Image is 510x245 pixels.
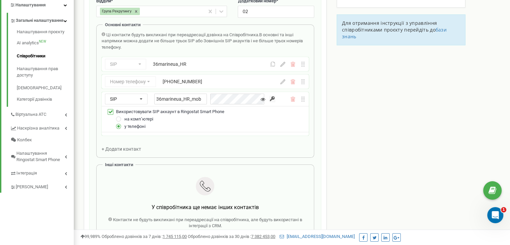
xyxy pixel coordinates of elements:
[269,96,275,102] input: Згенеруйте надійний пароль. Ringostat створить пароль, який відповідає усім вимогам безпеки
[105,22,140,27] span: Основні контакти
[16,184,48,190] span: [PERSON_NAME]
[113,217,302,229] span: Контакти не будуть викликані при переадресації на співробітника, але будуть використані в інтегра...
[10,165,74,179] a: Інтеграція
[15,111,46,118] span: Віртуальна АТС
[238,6,314,17] input: Вкажіть додатковий номер
[17,82,74,95] a: [DEMOGRAPHIC_DATA]
[17,125,59,132] span: Наскрізна аналітика
[17,37,74,50] a: AI analyticsNEW
[10,120,74,134] a: Наскрізна аналітика
[280,234,355,239] a: [EMAIL_ADDRESS][DOMAIN_NAME]
[10,107,74,120] a: Віртуальна АТС
[124,124,146,129] span: у телефоні
[10,13,74,27] a: Загальні налаштування
[15,2,46,7] span: Налаштування
[16,150,65,163] span: Налаштування Ringostat Smart Phone
[17,29,74,37] a: Налаштування проєкту
[102,75,309,89] div: Номер телефону[PHONE_NUMBER]
[501,207,506,212] span: 1
[105,162,133,167] span: Інші контакти
[110,96,117,102] span: SIP
[487,207,503,223] iframe: Intercom live chat
[270,62,275,67] button: Скопіювати дані SIP акаунта
[152,204,259,210] span: У співробітника ще немає інших контактів
[102,146,141,152] span: + Додати контакт
[17,95,74,103] a: Категорії дзвінків
[124,116,153,121] span: на компʼютері
[10,146,74,165] a: Налаштування Ringostat Smart Phone
[260,96,266,103] button: Показати/Приховати пароль
[16,170,37,177] span: Інтеграція
[154,94,207,104] input: Введіть ім'я SIP акаунта
[251,234,275,239] u: 7 382 453,00
[17,50,74,63] a: Співробітники
[188,234,275,239] span: Оброблено дзвінків за 30 днів :
[17,137,32,143] span: Колбек
[163,78,265,85] div: [PHONE_NUMBER]
[102,57,309,71] div: SIP36marineua_HR
[10,134,74,146] a: Колбек
[102,234,187,239] span: Оброблено дзвінків за 7 днів :
[342,27,447,40] a: бази знань
[16,17,63,24] span: Загальні налаштування
[17,62,74,82] a: Налаштування прав доступу
[261,97,265,102] i: Показати/Приховати пароль
[163,234,187,239] u: 1 745 115,00
[153,61,252,67] div: 36marineua_HR
[80,234,101,239] span: 99,989%
[10,179,74,193] a: [PERSON_NAME]
[102,32,303,50] span: В основні та інші напрямки можна додати не більше трьох SIP або Зовнішніх SIP акаунтів і не більш...
[106,32,259,37] span: Ці контакти будуть викликані при переадресації дзвінка на Співробітника.
[116,109,224,114] span: Використовувати SIP аккаунт в Ringostat Smart Phone
[342,20,437,33] span: Для отримання інструкції з управління співробітниками проєкту перейдіть до
[100,8,132,15] div: Група Рекрутингу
